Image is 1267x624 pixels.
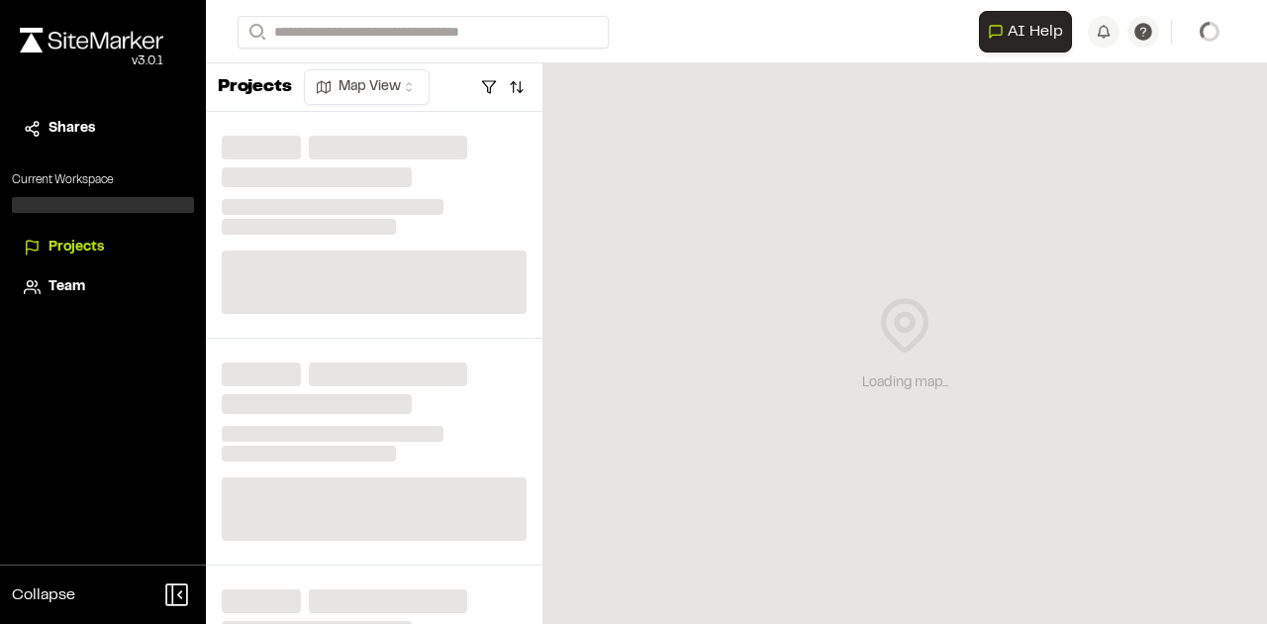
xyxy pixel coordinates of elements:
div: Loading map... [862,372,948,394]
a: Team [24,276,182,298]
span: Projects [49,237,104,259]
span: AI Help [1008,20,1063,44]
a: Shares [24,118,182,140]
span: Collapse [12,583,75,607]
span: Shares [49,118,95,140]
p: Current Workspace [12,171,194,189]
p: Projects [218,74,292,101]
span: Team [49,276,85,298]
div: Oh geez...please don't... [20,52,163,70]
img: rebrand.png [20,28,163,52]
a: Projects [24,237,182,259]
div: Open AI Assistant [979,11,1080,52]
button: Open AI Assistant [979,11,1072,52]
button: Search [238,16,273,49]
